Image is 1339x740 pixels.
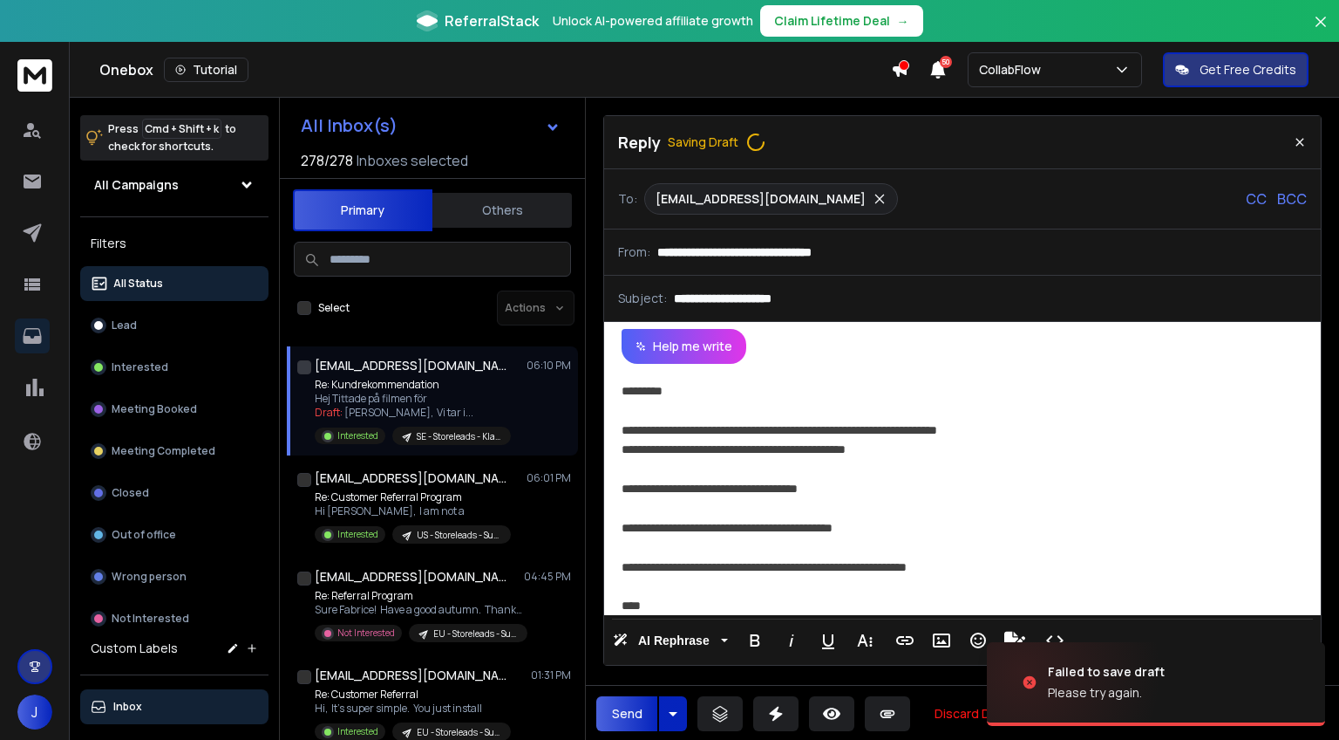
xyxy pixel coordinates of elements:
[618,190,637,208] p: To:
[94,176,179,194] h1: All Campaigns
[315,469,506,487] h1: [EMAIL_ADDRESS][DOMAIN_NAME]
[80,350,268,385] button: Interested
[80,559,268,594] button: Wrong person
[609,623,731,658] button: AI Rephrase
[417,529,500,542] p: US - Storeleads - Support emails - CollabCenter
[1246,188,1267,209] p: CC
[524,570,571,584] p: 04:45 PM
[1038,623,1071,658] button: Code View
[315,688,511,702] p: Re: Customer Referral
[287,108,574,143] button: All Inbox(s)
[142,119,221,139] span: Cmd + Shift + k
[979,61,1048,79] p: CollabFlow
[315,392,511,406] p: Hej Tittade på filmen för
[897,12,909,30] span: →
[921,696,1025,731] button: Discard Draft
[315,405,343,420] span: Draft:
[337,528,378,541] p: Interested
[315,504,511,518] p: Hi [PERSON_NAME], I am not a
[357,150,468,171] h3: Inboxes selected
[112,486,149,500] p: Closed
[656,190,866,208] p: [EMAIL_ADDRESS][DOMAIN_NAME]
[812,623,845,658] button: Underline (⌘U)
[337,627,395,640] p: Not Interested
[618,290,667,307] p: Subject:
[315,702,511,716] p: Hi, It’s super simple. You just install
[760,5,923,37] button: Claim Lifetime Deal→
[301,117,398,134] h1: All Inbox(s)
[112,444,215,458] p: Meeting Completed
[318,301,350,315] label: Select
[112,402,197,416] p: Meeting Booked
[618,130,661,154] p: Reply
[848,623,881,658] button: More Text
[417,430,500,443] p: SE - Storeleads - Klaviyo - Support emails
[596,696,657,731] button: Send
[531,668,571,682] p: 01:31 PM
[315,490,511,504] p: Re: Customer Referral Program
[738,623,771,658] button: Bold (⌘B)
[315,378,511,392] p: Re: Kundrekommendation
[112,360,168,374] p: Interested
[940,56,952,68] span: 50
[17,695,52,730] button: J
[1048,663,1165,681] div: Failed to save draft
[1200,61,1296,79] p: Get Free Credits
[635,634,713,648] span: AI Rephrase
[987,635,1161,730] img: image
[293,189,432,231] button: Primary
[344,405,473,420] span: [PERSON_NAME], Vi tar i ...
[527,471,571,485] p: 06:01 PM
[618,243,650,261] p: From:
[445,10,539,31] span: ReferralStack
[80,517,268,552] button: Out of office
[315,357,506,374] h1: [EMAIL_ADDRESS][DOMAIN_NAME]
[315,667,506,684] h1: [EMAIL_ADDRESS][DOMAIN_NAME]
[80,308,268,343] button: Lead
[91,640,178,657] h3: Custom Labels
[112,319,137,332] p: Lead
[622,329,746,364] button: Help me write
[112,528,176,542] p: Out of office
[888,623,921,658] button: Insert Link (⌘K)
[668,132,770,153] span: Saving Draft
[301,150,353,171] span: 278 / 278
[337,725,378,738] p: Interested
[432,191,572,230] button: Others
[315,568,506,586] h1: [EMAIL_ADDRESS][DOMAIN_NAME]
[80,601,268,636] button: Not Interested
[998,623,1031,658] button: Signature
[1163,52,1308,87] button: Get Free Credits
[80,168,268,202] button: All Campaigns
[315,603,524,617] p: Sure Fabrice! Have a good autumn. Thanks, [PERSON_NAME]
[775,623,808,658] button: Italic (⌘I)
[80,476,268,510] button: Closed
[433,627,517,641] p: EU - Storeleads - Support emails - CollabCenter
[962,623,995,658] button: Emoticons
[1277,188,1307,209] p: BCC
[112,570,187,584] p: Wrong person
[112,612,189,626] p: Not Interested
[80,266,268,301] button: All Status
[1048,684,1165,702] div: Please try again.
[80,434,268,469] button: Meeting Completed
[164,58,248,82] button: Tutorial
[553,12,753,30] p: Unlock AI-powered affiliate growth
[80,689,268,724] button: Inbox
[527,359,571,373] p: 06:10 PM
[1309,10,1332,52] button: Close banner
[315,589,524,603] p: Re: Referral Program
[417,726,500,739] p: EU - Storeleads - Support emails - CollabCenter
[80,231,268,256] h3: Filters
[113,277,163,291] p: All Status
[113,700,142,714] p: Inbox
[925,623,958,658] button: Insert Image (⌘P)
[337,429,378,442] p: Interested
[99,58,891,82] div: Onebox
[80,392,268,427] button: Meeting Booked
[108,120,236,155] p: Press to check for shortcuts.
